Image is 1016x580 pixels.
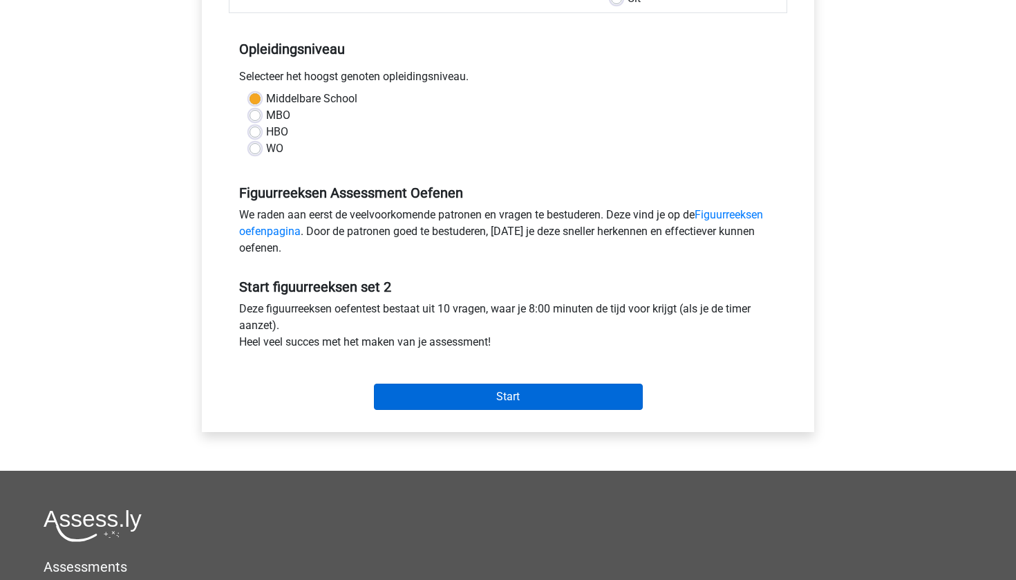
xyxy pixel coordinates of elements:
[44,509,142,542] img: Assessly logo
[266,107,290,124] label: MBO
[374,384,643,410] input: Start
[266,140,283,157] label: WO
[266,124,288,140] label: HBO
[239,35,777,63] h5: Opleidingsniveau
[229,68,787,91] div: Selecteer het hoogst genoten opleidingsniveau.
[266,91,357,107] label: Middelbare School
[239,185,777,201] h5: Figuurreeksen Assessment Oefenen
[229,207,787,262] div: We raden aan eerst de veelvoorkomende patronen en vragen te bestuderen. Deze vind je op de . Door...
[239,279,777,295] h5: Start figuurreeksen set 2
[44,559,972,575] h5: Assessments
[229,301,787,356] div: Deze figuurreeksen oefentest bestaat uit 10 vragen, waar je 8:00 minuten de tijd voor krijgt (als...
